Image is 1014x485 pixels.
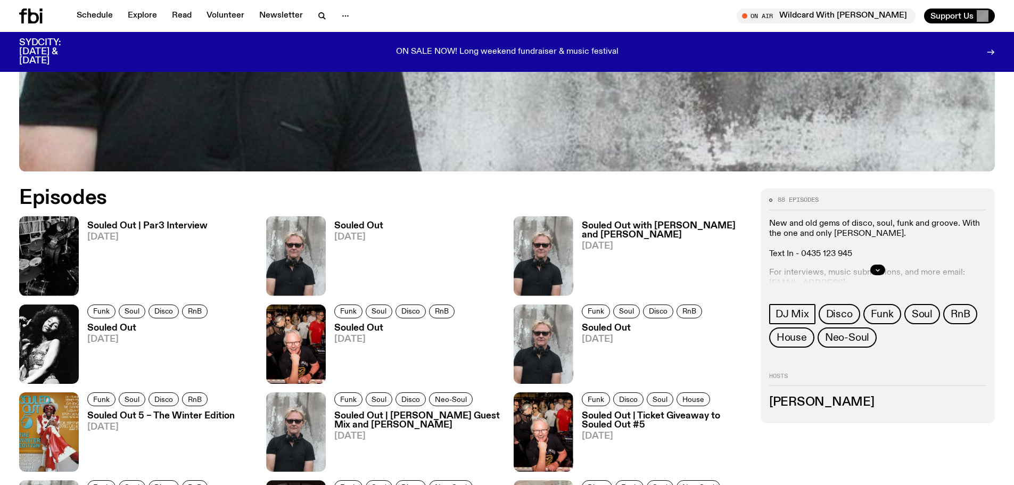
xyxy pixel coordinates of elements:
span: Neo-Soul [825,332,869,343]
span: RnB [435,307,449,315]
span: [DATE] [87,335,211,344]
span: RnB [188,395,202,403]
a: House [677,392,710,406]
a: Neo-Soul [429,392,473,406]
a: House [769,327,814,348]
a: Soul [904,304,940,324]
a: RnB [677,305,702,318]
span: RnB [682,307,696,315]
a: Read [166,9,198,23]
a: Volunteer [200,9,251,23]
a: RnB [429,305,455,318]
a: Funk [582,392,610,406]
a: Soul [647,392,673,406]
span: RnB [951,308,970,320]
a: Disco [395,305,426,318]
span: Disco [401,395,420,403]
h3: Souled Out [582,324,705,333]
p: New and old gems of disco, soul, funk and groove. With the one and only [PERSON_NAME]. Text In - ... [769,219,986,260]
span: Disco [154,307,173,315]
a: Funk [863,304,901,324]
a: RnB [943,304,977,324]
a: Soul [119,305,145,318]
h2: Hosts [769,373,986,386]
span: Disco [649,307,667,315]
a: Souled Out | [PERSON_NAME] Guest Mix and [PERSON_NAME][DATE] [326,412,500,472]
span: Support Us [930,11,974,21]
a: Souled Out | Par3 Interview[DATE] [79,221,208,295]
span: Neo-Soul [435,395,467,403]
a: Explore [121,9,163,23]
a: Souled Out[DATE] [326,221,383,295]
a: Funk [87,392,116,406]
span: Soul [619,307,634,315]
p: ON SALE NOW! Long weekend fundraiser & music festival [396,47,619,57]
span: Soul [372,307,386,315]
span: Funk [93,395,110,403]
span: [DATE] [582,335,705,344]
span: [DATE] [334,335,458,344]
span: Funk [340,307,357,315]
a: Souled Out[DATE] [573,324,705,384]
a: Soul [613,305,640,318]
a: DJ Mix [769,304,815,324]
span: Soul [372,395,386,403]
span: [DATE] [334,432,500,441]
img: Stephen looks directly at the camera, wearing a black tee, black sunglasses and headphones around... [266,216,326,295]
span: RnB [188,307,202,315]
span: Funk [93,307,110,315]
a: Disco [149,305,179,318]
a: Soul [366,305,392,318]
span: Disco [154,395,173,403]
span: Funk [588,307,604,315]
img: Stephen looks directly at the camera, wearing a black tee, black sunglasses and headphones around... [266,392,326,472]
a: Disco [149,392,179,406]
h3: Souled Out | [PERSON_NAME] Guest Mix and [PERSON_NAME] [334,412,500,430]
button: On AirWildcard With [PERSON_NAME] [737,9,916,23]
h3: SYDCITY: [DATE] & [DATE] [19,38,87,65]
a: Funk [87,305,116,318]
button: Support Us [924,9,995,23]
h3: Souled Out with [PERSON_NAME] and [PERSON_NAME] [582,221,748,240]
span: House [777,332,807,343]
span: Funk [871,308,894,320]
a: Schedule [70,9,119,23]
a: Soul [366,392,392,406]
a: Funk [582,305,610,318]
span: Funk [588,395,604,403]
h3: [PERSON_NAME] [769,397,986,408]
span: Soul [125,395,139,403]
h3: Souled Out | Par3 Interview [87,221,208,231]
h3: Souled Out | Ticket Giveaway to Souled Out #5 [582,412,748,430]
a: Disco [643,305,673,318]
a: Souled Out[DATE] [79,324,211,384]
span: [DATE] [334,233,383,242]
a: Souled Out 5 – The Winter Edition[DATE] [79,412,235,472]
span: DJ Mix [776,308,809,320]
a: RnB [182,305,208,318]
span: Soul [125,307,139,315]
span: [DATE] [87,423,235,432]
span: Disco [826,308,853,320]
a: Neo-Soul [818,327,877,348]
a: Soul [119,392,145,406]
a: Souled Out | Ticket Giveaway to Souled Out #5[DATE] [573,412,748,472]
span: House [682,395,704,403]
img: Stephen looks directly at the camera, wearing a black tee, black sunglasses and headphones around... [514,305,573,384]
a: Souled Out[DATE] [326,324,458,384]
a: Funk [334,392,362,406]
a: Funk [334,305,362,318]
h3: Souled Out [334,324,458,333]
span: [DATE] [582,242,748,251]
span: [DATE] [87,233,208,242]
h3: Souled Out [334,221,383,231]
span: Disco [619,395,638,403]
a: RnB [182,392,208,406]
span: Soul [653,395,667,403]
a: Souled Out with [PERSON_NAME] and [PERSON_NAME][DATE] [573,221,748,295]
h3: Souled Out 5 – The Winter Edition [87,412,235,421]
h3: Souled Out [87,324,211,333]
span: Soul [912,308,933,320]
span: 88 episodes [778,197,819,203]
img: Stephen looks directly at the camera, wearing a black tee, black sunglasses and headphones around... [514,216,573,295]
